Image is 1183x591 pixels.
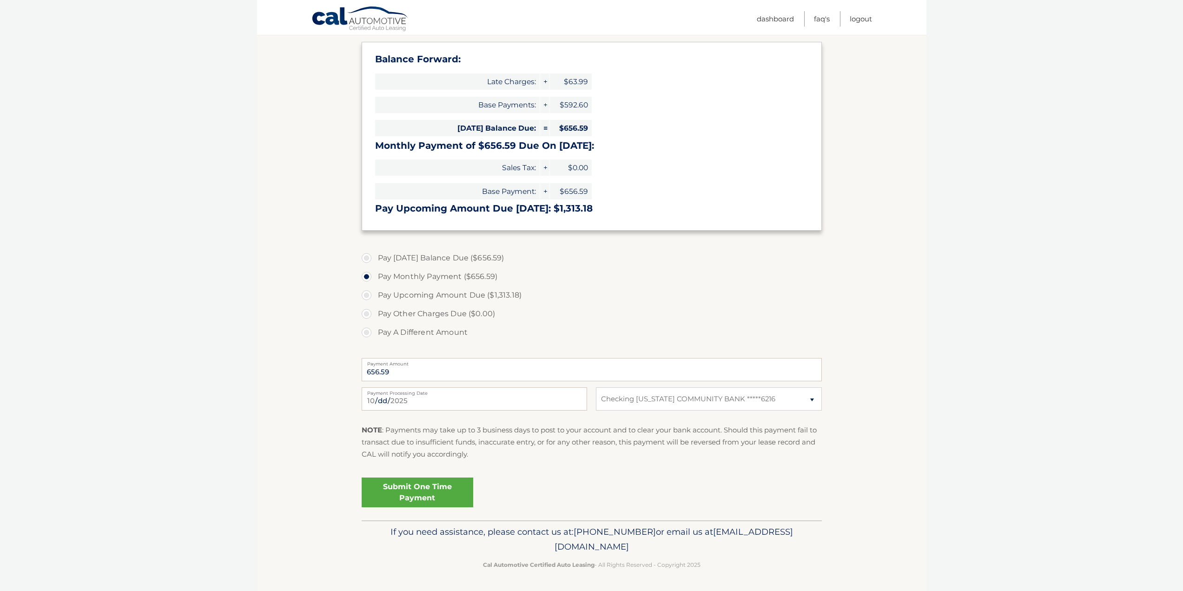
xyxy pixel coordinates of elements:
label: Pay A Different Amount [362,323,822,342]
a: Submit One Time Payment [362,478,473,507]
label: Payment Amount [362,358,822,365]
input: Payment Date [362,387,587,411]
span: = [540,120,549,136]
span: + [540,73,549,90]
span: + [540,97,549,113]
a: Cal Automotive [311,6,409,33]
label: Pay [DATE] Balance Due ($656.59) [362,249,822,267]
label: Payment Processing Date [362,387,587,395]
p: - All Rights Reserved - Copyright 2025 [368,560,816,570]
span: $0.00 [550,159,592,176]
span: Sales Tax: [375,159,540,176]
span: Base Payments: [375,97,540,113]
p: : Payments may take up to 3 business days to post to your account and to clear your bank account.... [362,424,822,461]
span: [EMAIL_ADDRESS][DOMAIN_NAME] [555,526,793,552]
span: + [540,183,549,199]
h3: Monthly Payment of $656.59 Due On [DATE]: [375,140,808,152]
span: $63.99 [550,73,592,90]
input: Payment Amount [362,358,822,381]
a: FAQ's [814,11,830,27]
p: If you need assistance, please contact us at: or email us at [368,525,816,554]
span: [DATE] Balance Due: [375,120,540,136]
label: Pay Monthly Payment ($656.59) [362,267,822,286]
a: Logout [850,11,872,27]
h3: Balance Forward: [375,53,808,65]
strong: Cal Automotive Certified Auto Leasing [483,561,595,568]
strong: NOTE [362,425,382,434]
label: Pay Upcoming Amount Due ($1,313.18) [362,286,822,305]
span: + [540,159,549,176]
h3: Pay Upcoming Amount Due [DATE]: $1,313.18 [375,203,808,214]
span: $656.59 [550,120,592,136]
span: Base Payment: [375,183,540,199]
span: Late Charges: [375,73,540,90]
a: Dashboard [757,11,794,27]
span: $592.60 [550,97,592,113]
span: [PHONE_NUMBER] [574,526,656,537]
span: $656.59 [550,183,592,199]
label: Pay Other Charges Due ($0.00) [362,305,822,323]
